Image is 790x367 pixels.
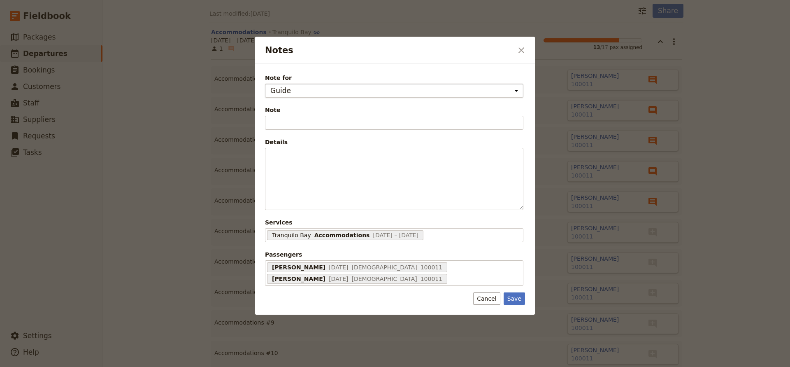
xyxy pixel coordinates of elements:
div: Details [265,138,523,146]
button: Save [504,292,525,305]
span: [DEMOGRAPHIC_DATA] [352,263,417,271]
span: Passengers [265,250,523,259]
span: [DATE] – [DATE] [373,232,418,238]
span: Accommodations [314,231,370,239]
span: 100011 [421,263,442,271]
select: Note for [265,84,523,98]
span: Tranquilo Bay [272,231,311,239]
h2: Notes [265,44,513,56]
span: [DATE] [329,263,348,271]
span: Note [265,106,523,114]
button: Close dialog [514,43,528,57]
input: Note [265,116,523,130]
button: Cancel [473,292,500,305]
span: Note for [265,74,523,82]
span: [DATE] [329,275,348,283]
span: [DEMOGRAPHIC_DATA] [352,275,417,283]
span: [PERSON_NAME] [272,275,325,283]
span: Services [265,218,523,227]
span: 100011 [421,275,442,283]
span: [PERSON_NAME] [272,263,325,271]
